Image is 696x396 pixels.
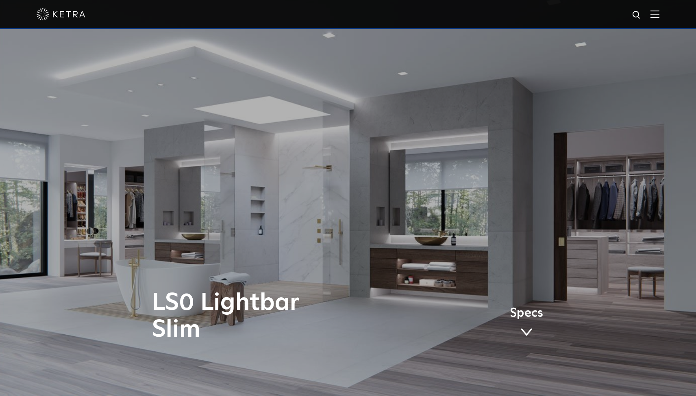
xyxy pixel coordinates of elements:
[650,10,659,18] img: Hamburger%20Nav.svg
[632,10,642,20] img: search icon
[152,290,382,343] h1: LS0 Lightbar Slim
[510,307,543,319] span: Specs
[510,307,543,339] a: Specs
[37,8,85,20] img: ketra-logo-2019-white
